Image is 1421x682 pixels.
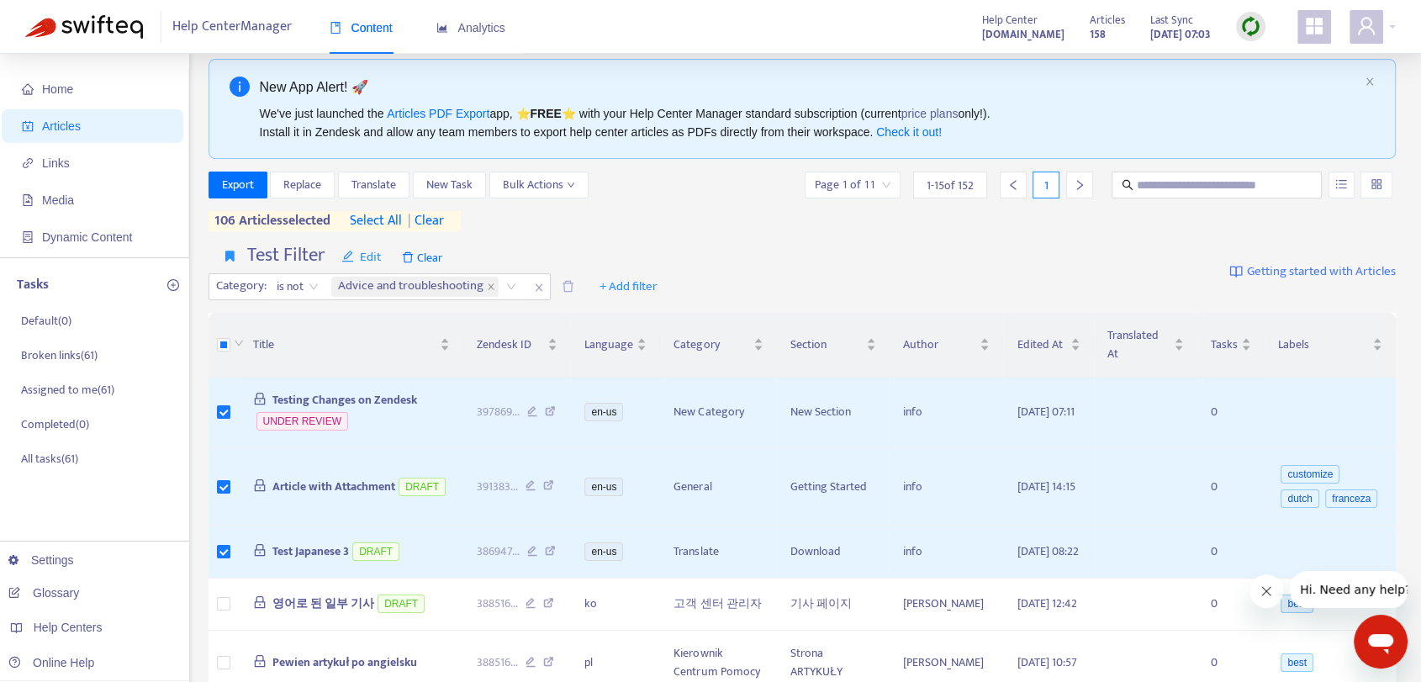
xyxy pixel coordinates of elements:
span: Bulk Actions [503,176,575,194]
th: Category [660,313,777,378]
th: Zendesk ID [463,313,572,378]
span: unordered-list [1335,178,1347,190]
span: search [1122,179,1133,191]
span: Title [253,336,436,354]
a: Getting started with Articles [1229,244,1396,300]
span: clear [402,211,444,231]
a: Check it out! [876,125,942,139]
span: [DATE] 10:57 [1017,653,1076,672]
span: best [1281,653,1313,672]
p: Tasks [17,275,49,295]
strong: 158 [1090,25,1106,44]
span: DRAFT [399,478,446,496]
span: 106 articles selected [209,211,331,231]
span: Links [42,156,70,170]
span: select all [350,211,402,231]
span: Hi. Need any help? [10,12,121,25]
span: home [22,83,34,95]
button: + Add filter [587,273,670,300]
img: Swifteq [25,15,143,39]
td: Translate [660,526,777,579]
span: Translate [351,176,396,194]
p: Assigned to me ( 61 ) [21,381,114,399]
span: close [528,278,550,298]
button: unordered-list [1329,172,1355,198]
span: UNDER REVIEW [256,412,348,431]
span: down [234,338,244,348]
p: Completed ( 0 ) [21,415,89,433]
span: account-book [22,120,34,132]
a: [DOMAIN_NAME] [982,24,1064,44]
span: delete [402,251,414,263]
iframe: Button to launch messaging window [1354,615,1408,669]
span: appstore [1304,16,1324,36]
span: Articles [1090,11,1125,29]
span: left [1007,179,1019,191]
img: sync.dc5367851b00ba804db3.png [1240,16,1261,37]
td: info [890,526,1003,579]
span: customize [1281,465,1339,484]
button: Bulk Actionsdown [489,172,589,198]
span: Test Japanese 3 [272,542,349,561]
span: 영어로 된 일부 기사 [272,594,374,613]
span: [DATE] 08:22 [1017,542,1078,561]
span: en-us [584,478,623,496]
span: Last Sync [1150,11,1193,29]
span: Section [790,336,863,354]
span: Category : [209,274,269,299]
span: lock [253,543,267,557]
strong: [DOMAIN_NAME] [982,25,1064,44]
span: edit [341,250,354,262]
td: 고객 센터 관리자 [660,579,777,632]
span: link [22,157,34,169]
span: 391383 ... [477,478,518,496]
span: Home [42,82,73,96]
span: [DATE] 07:11 [1017,402,1074,421]
th: Translated At [1094,313,1197,378]
div: We've just launched the app, ⭐ ⭐️ with your Help Center Manager standard subscription (current on... [260,104,1359,141]
span: Analytics [436,21,505,34]
th: Section [777,313,890,378]
span: New Task [426,176,473,194]
iframe: Close message [1249,574,1283,608]
th: Author [890,313,1003,378]
button: New Task [413,172,486,198]
td: info [890,378,1003,449]
h4: Test Filter [247,244,325,267]
span: Replace [283,176,321,194]
b: FREE [530,107,561,120]
span: 388516 ... [477,653,518,672]
p: Default ( 0 ) [21,312,71,330]
span: container [22,231,34,243]
td: 0 [1197,448,1265,526]
span: Author [903,336,976,354]
span: en-us [584,403,623,421]
button: Replace [270,172,335,198]
span: Category [674,336,750,354]
span: Clear [394,244,451,271]
strong: [DATE] 07:03 [1150,25,1211,44]
span: Testing Changes on Zendesk [272,390,417,410]
td: [PERSON_NAME] [890,579,1003,632]
span: Advice and troubleshooting [331,277,499,297]
span: DRAFT [378,595,425,613]
td: Getting Started [777,448,890,526]
span: plus-circle [167,279,179,291]
span: info-circle [230,77,250,97]
td: ko [571,579,660,632]
span: Tasks [1211,336,1238,354]
span: [DATE] 14:15 [1017,477,1075,496]
td: Download [777,526,890,579]
span: Export [222,176,254,194]
span: Language [584,336,633,354]
span: 1 - 15 of 152 [927,177,974,194]
span: Pewien artykuł po angielsku [272,653,417,672]
span: user [1356,16,1376,36]
span: [DATE] 12:42 [1017,594,1076,613]
span: Articles [42,119,81,133]
span: lock [253,595,267,609]
span: lock [253,478,267,492]
span: Help Centers [34,621,103,634]
th: Edited At [1003,313,1093,378]
span: franceza [1325,489,1377,508]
